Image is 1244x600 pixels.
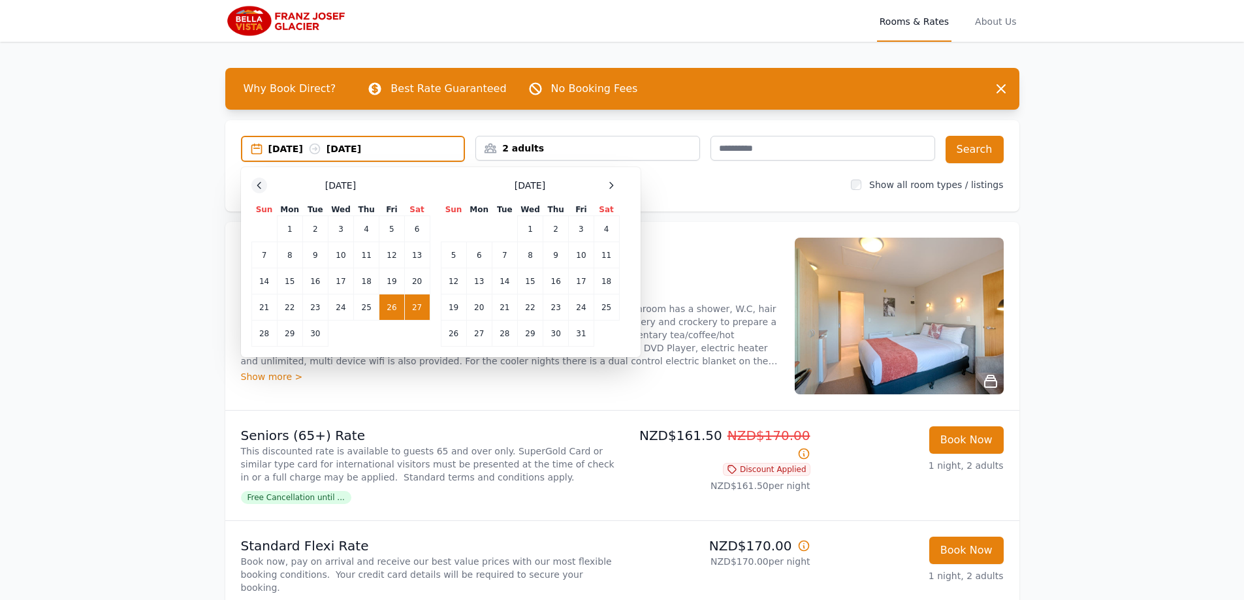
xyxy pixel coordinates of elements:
[404,268,430,294] td: 20
[492,268,517,294] td: 14
[929,537,1004,564] button: Book Now
[391,81,506,97] p: Best Rate Guaranteed
[225,5,351,37] img: Bella Vista Franz Josef Glacier
[517,242,543,268] td: 8
[517,216,543,242] td: 1
[251,321,277,347] td: 28
[251,242,277,268] td: 7
[492,204,517,216] th: Tue
[302,268,328,294] td: 16
[594,216,619,242] td: 4
[569,321,594,347] td: 31
[594,204,619,216] th: Sat
[354,204,379,216] th: Thu
[466,294,492,321] td: 20
[543,321,569,347] td: 30
[594,242,619,268] td: 11
[379,204,404,216] th: Fri
[492,294,517,321] td: 21
[569,294,594,321] td: 24
[404,294,430,321] td: 27
[241,537,617,555] p: Standard Flexi Rate
[628,426,810,463] p: NZD$161.50
[628,555,810,568] p: NZD$170.00 per night
[302,321,328,347] td: 30
[233,76,347,102] span: Why Book Direct?
[241,426,617,445] p: Seniors (65+) Rate
[551,81,638,97] p: No Booking Fees
[723,463,810,476] span: Discount Applied
[354,242,379,268] td: 11
[404,242,430,268] td: 13
[466,268,492,294] td: 13
[441,242,466,268] td: 5
[325,179,356,192] span: [DATE]
[302,294,328,321] td: 23
[268,142,464,155] div: [DATE] [DATE]
[302,204,328,216] th: Tue
[379,268,404,294] td: 19
[277,216,302,242] td: 1
[379,216,404,242] td: 5
[379,242,404,268] td: 12
[251,204,277,216] th: Sun
[476,142,699,155] div: 2 adults
[354,268,379,294] td: 18
[821,569,1004,582] p: 1 night, 2 adults
[569,268,594,294] td: 17
[628,537,810,555] p: NZD$170.00
[328,268,353,294] td: 17
[241,555,617,594] p: Book now, pay on arrival and receive our best value prices with our most flexible booking conditi...
[517,321,543,347] td: 29
[946,136,1004,163] button: Search
[251,294,277,321] td: 21
[869,180,1003,190] label: Show all room types / listings
[517,268,543,294] td: 15
[277,294,302,321] td: 22
[441,294,466,321] td: 19
[492,242,517,268] td: 7
[543,294,569,321] td: 23
[466,204,492,216] th: Mon
[441,204,466,216] th: Sun
[628,479,810,492] p: NZD$161.50 per night
[302,242,328,268] td: 9
[929,426,1004,454] button: Book Now
[354,216,379,242] td: 4
[328,294,353,321] td: 24
[241,370,779,383] div: Show more >
[594,268,619,294] td: 18
[727,428,810,443] span: NZD$170.00
[441,268,466,294] td: 12
[569,216,594,242] td: 3
[569,204,594,216] th: Fri
[302,216,328,242] td: 2
[404,204,430,216] th: Sat
[404,216,430,242] td: 6
[328,216,353,242] td: 3
[379,294,404,321] td: 26
[492,321,517,347] td: 28
[543,204,569,216] th: Thu
[277,321,302,347] td: 29
[466,321,492,347] td: 27
[466,242,492,268] td: 6
[543,268,569,294] td: 16
[277,242,302,268] td: 8
[277,204,302,216] th: Mon
[543,242,569,268] td: 9
[241,491,351,504] span: Free Cancellation until ...
[328,204,353,216] th: Wed
[517,204,543,216] th: Wed
[328,242,353,268] td: 10
[354,294,379,321] td: 25
[821,459,1004,472] p: 1 night, 2 adults
[594,294,619,321] td: 25
[517,294,543,321] td: 22
[441,321,466,347] td: 26
[515,179,545,192] span: [DATE]
[241,445,617,484] p: This discounted rate is available to guests 65 and over only. SuperGold Card or similar type card...
[569,242,594,268] td: 10
[277,268,302,294] td: 15
[543,216,569,242] td: 2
